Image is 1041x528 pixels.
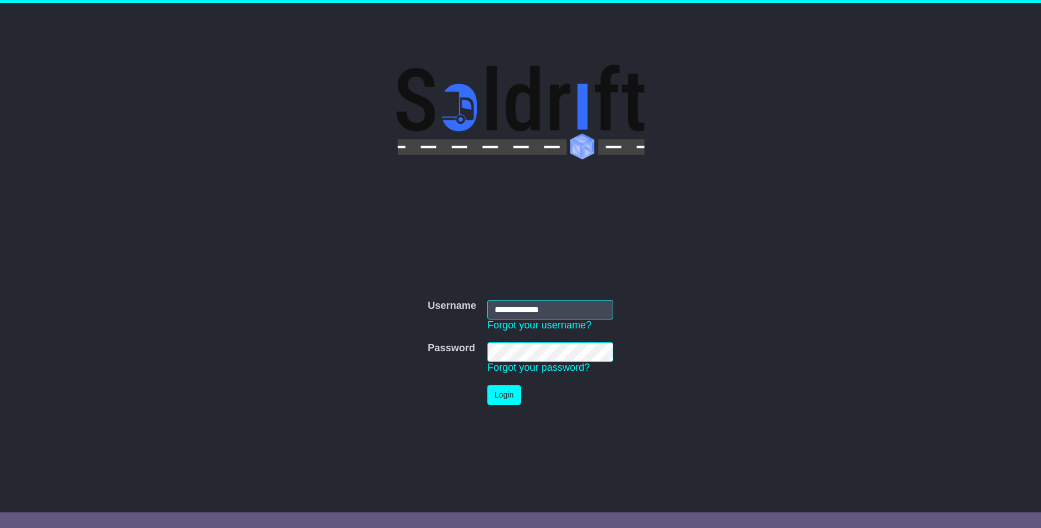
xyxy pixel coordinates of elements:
img: Soldrift Pty Ltd [397,65,644,159]
a: Forgot your username? [487,319,592,331]
a: Forgot your password? [487,362,590,373]
label: Password [428,342,475,355]
button: Login [487,385,521,405]
label: Username [428,300,476,312]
